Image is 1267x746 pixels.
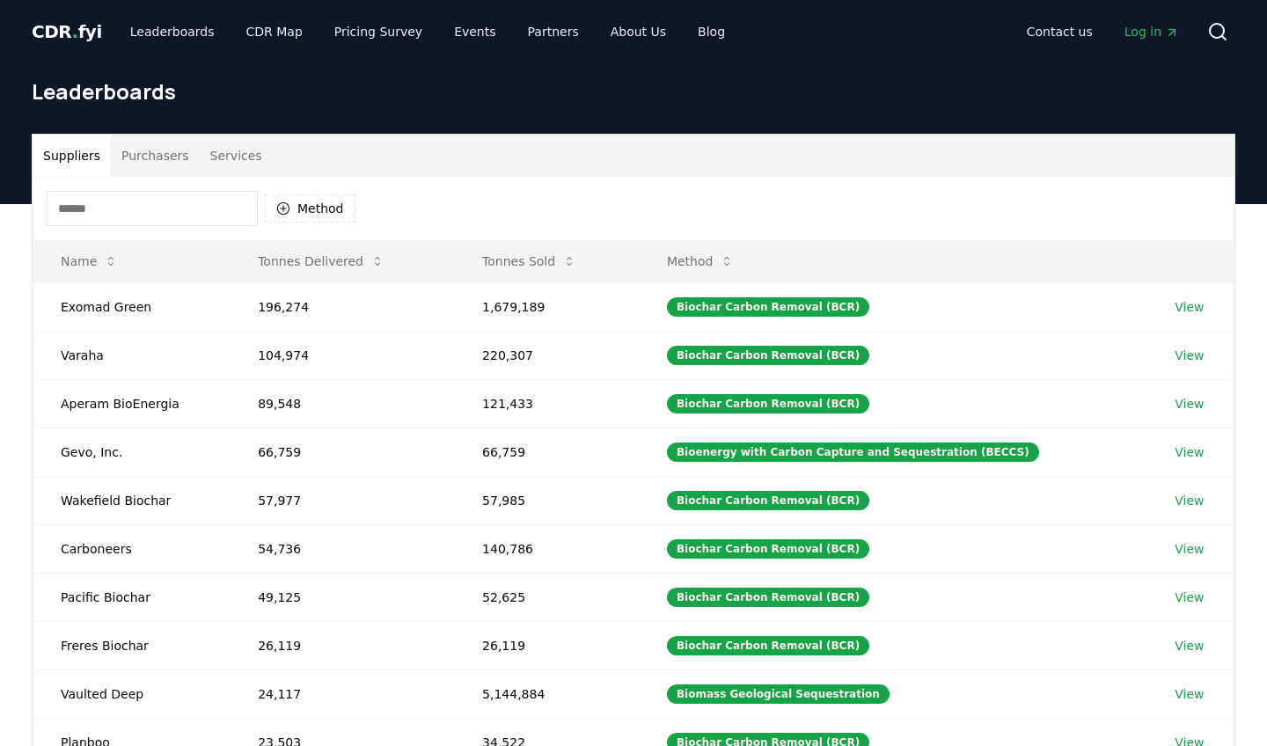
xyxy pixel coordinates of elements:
button: Method [265,194,355,223]
div: Biochar Carbon Removal (BCR) [667,297,869,317]
td: Pacific Biochar [33,573,230,621]
button: Method [653,244,749,279]
a: Leaderboards [116,16,229,48]
button: Purchasers [111,135,200,177]
div: Biomass Geological Sequestration [667,684,890,704]
div: Biochar Carbon Removal (BCR) [667,539,869,559]
a: View [1175,395,1204,413]
a: About Us [597,16,680,48]
td: 52,625 [454,573,639,621]
a: View [1175,540,1204,558]
span: CDR fyi [32,21,102,42]
td: 66,759 [230,428,454,476]
button: Suppliers [33,135,111,177]
td: Exomad Green [33,282,230,331]
button: Services [200,135,273,177]
td: 104,974 [230,331,454,379]
td: Carboneers [33,524,230,573]
td: 140,786 [454,524,639,573]
a: CDR Map [232,16,317,48]
a: Pricing Survey [320,16,436,48]
td: 57,985 [454,476,639,524]
td: Varaha [33,331,230,379]
td: 24,117 [230,669,454,718]
td: 49,125 [230,573,454,621]
a: Blog [684,16,739,48]
a: View [1175,298,1204,316]
a: CDR.fyi [32,19,102,44]
span: Log in [1124,23,1179,40]
span: . [72,21,78,42]
td: 1,679,189 [454,282,639,331]
td: 54,736 [230,524,454,573]
td: Freres Biochar [33,621,230,669]
button: Tonnes Sold [468,244,590,279]
td: 196,274 [230,282,454,331]
h1: Leaderboards [32,77,1235,106]
a: Contact us [1013,16,1107,48]
td: 89,548 [230,379,454,428]
a: View [1175,685,1204,703]
div: Biochar Carbon Removal (BCR) [667,394,869,413]
td: Vaulted Deep [33,669,230,718]
td: Wakefield Biochar [33,476,230,524]
div: Biochar Carbon Removal (BCR) [667,346,869,365]
a: View [1175,637,1204,655]
td: Aperam BioEnergia [33,379,230,428]
a: View [1175,589,1204,606]
td: 121,433 [454,379,639,428]
td: 26,119 [454,621,639,669]
a: View [1175,347,1204,364]
div: Biochar Carbon Removal (BCR) [667,636,869,655]
td: 26,119 [230,621,454,669]
td: Gevo, Inc. [33,428,230,476]
td: 220,307 [454,331,639,379]
div: Biochar Carbon Removal (BCR) [667,588,869,607]
td: 57,977 [230,476,454,524]
a: View [1175,492,1204,509]
div: Biochar Carbon Removal (BCR) [667,491,869,510]
td: 5,144,884 [454,669,639,718]
a: Events [440,16,509,48]
nav: Main [1013,16,1193,48]
a: Partners [514,16,593,48]
button: Name [47,244,132,279]
button: Tonnes Delivered [244,244,399,279]
div: Bioenergy with Carbon Capture and Sequestration (BECCS) [667,442,1039,462]
td: 66,759 [454,428,639,476]
a: View [1175,443,1204,461]
nav: Main [116,16,739,48]
a: Log in [1110,16,1193,48]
